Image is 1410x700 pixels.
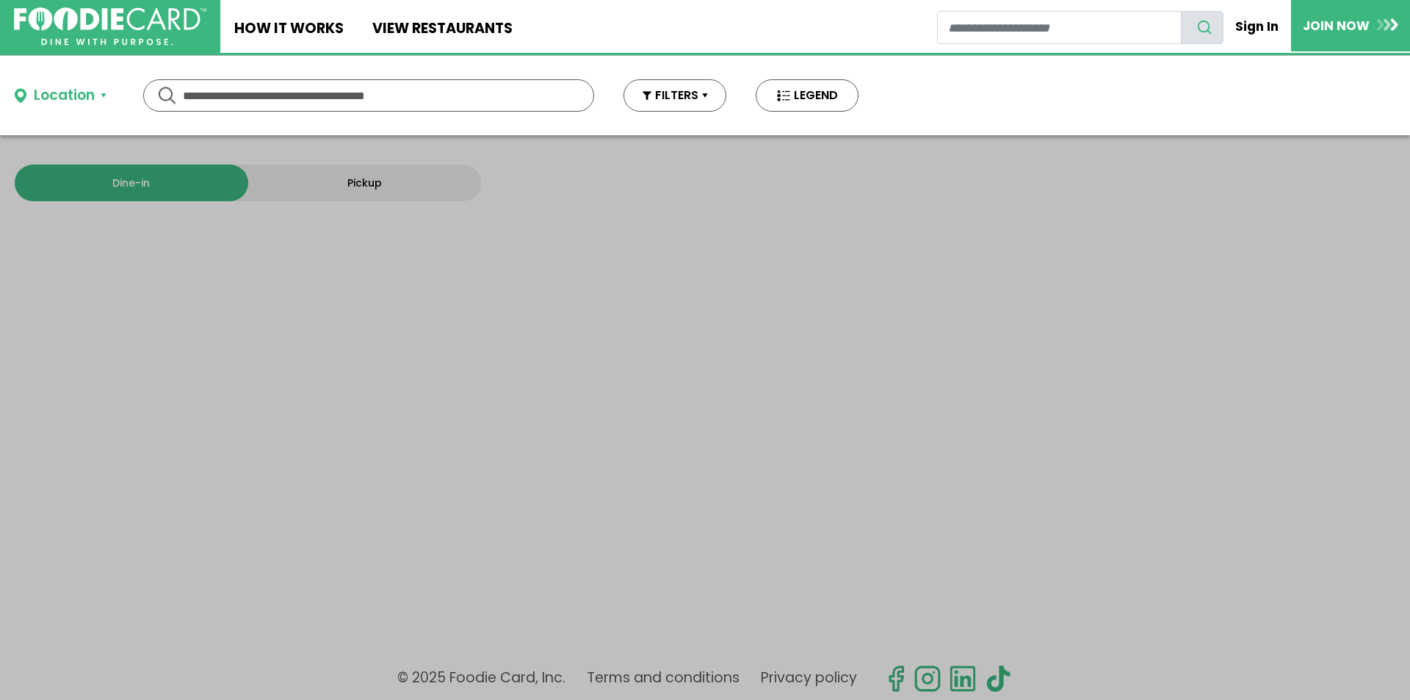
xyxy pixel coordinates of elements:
button: FILTERS [623,79,726,112]
input: restaurant search [937,11,1182,44]
button: Location [15,85,106,107]
div: Location [34,85,95,107]
a: Sign In [1223,10,1291,43]
button: search [1181,11,1223,44]
button: LEGEND [756,79,858,112]
img: FoodieCard; Eat, Drink, Save, Donate [14,7,206,46]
